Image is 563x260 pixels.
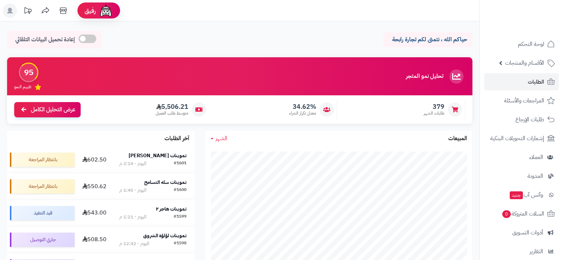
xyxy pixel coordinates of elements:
span: العملاء [529,152,543,162]
span: تقييم النمو [14,84,31,90]
img: logo-2.png [515,18,556,33]
h3: تحليل نمو المتجر [406,73,443,80]
a: لوحة التحكم [484,36,559,53]
span: أدوات التسويق [512,228,543,238]
strong: تموينات لؤلؤة الشروق [143,232,186,239]
span: متوسط طلب العميل [156,110,188,116]
div: قيد التنفيذ [10,206,75,220]
span: السلات المتروكة [502,209,544,219]
div: اليوم - 12:42 م [119,240,149,247]
span: 5,506.21 [156,103,188,111]
strong: تموينات [PERSON_NAME] [129,152,186,159]
h3: آخر الطلبات [164,136,189,142]
div: بانتظار المراجعة [10,153,75,167]
span: عرض التحليل الكامل [31,106,75,114]
td: 602.50 [77,147,111,173]
span: 0 [502,210,511,218]
a: العملاء [484,149,559,166]
p: حياكم الله ، نتمنى لكم تجارة رابحة [389,36,467,44]
span: وآتس آب [509,190,543,200]
a: التقارير [484,243,559,260]
a: الشهر [211,134,227,143]
a: عرض التحليل الكامل [14,102,81,117]
a: تحديثات المنصة [19,4,37,20]
span: إشعارات التحويلات البنكية [490,133,544,143]
span: طلبات الإرجاع [515,115,544,124]
div: #1600 [174,187,186,194]
span: 379 [424,103,444,111]
a: المراجعات والأسئلة [484,92,559,109]
div: اليوم - 1:45 م [119,187,146,194]
span: معدل تكرار الشراء [289,110,316,116]
span: التقارير [530,246,543,256]
div: اليوم - 1:21 م [119,213,146,221]
span: الطلبات [528,77,544,87]
a: طلبات الإرجاع [484,111,559,128]
span: طلبات الشهر [424,110,444,116]
a: المدونة [484,168,559,185]
div: اليوم - 2:14 م [119,160,146,167]
div: #1601 [174,160,186,167]
a: السلات المتروكة0 [484,205,559,222]
span: الشهر [216,134,227,143]
h3: المبيعات [448,136,467,142]
strong: تموينات هاجر ٢ [156,205,186,213]
span: جديد [510,191,523,199]
td: 508.50 [77,227,111,253]
a: أدوات التسويق [484,224,559,241]
div: جاري التوصيل [10,233,75,247]
img: ai-face.png [99,4,113,18]
a: الطلبات [484,73,559,90]
div: #1599 [174,213,186,221]
span: إعادة تحميل البيانات التلقائي [15,36,75,44]
span: المدونة [527,171,543,181]
span: 34.62% [289,103,316,111]
span: الأقسام والمنتجات [505,58,544,68]
span: لوحة التحكم [518,39,544,49]
div: #1598 [174,240,186,247]
strong: تموينات سله التسامح [144,179,186,186]
span: رفيق [85,6,96,15]
a: وآتس آبجديد [484,186,559,203]
span: المراجعات والأسئلة [504,96,544,106]
div: بانتظار المراجعة [10,179,75,193]
td: 543.00 [77,200,111,226]
td: 550.62 [77,173,111,200]
a: إشعارات التحويلات البنكية [484,130,559,147]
